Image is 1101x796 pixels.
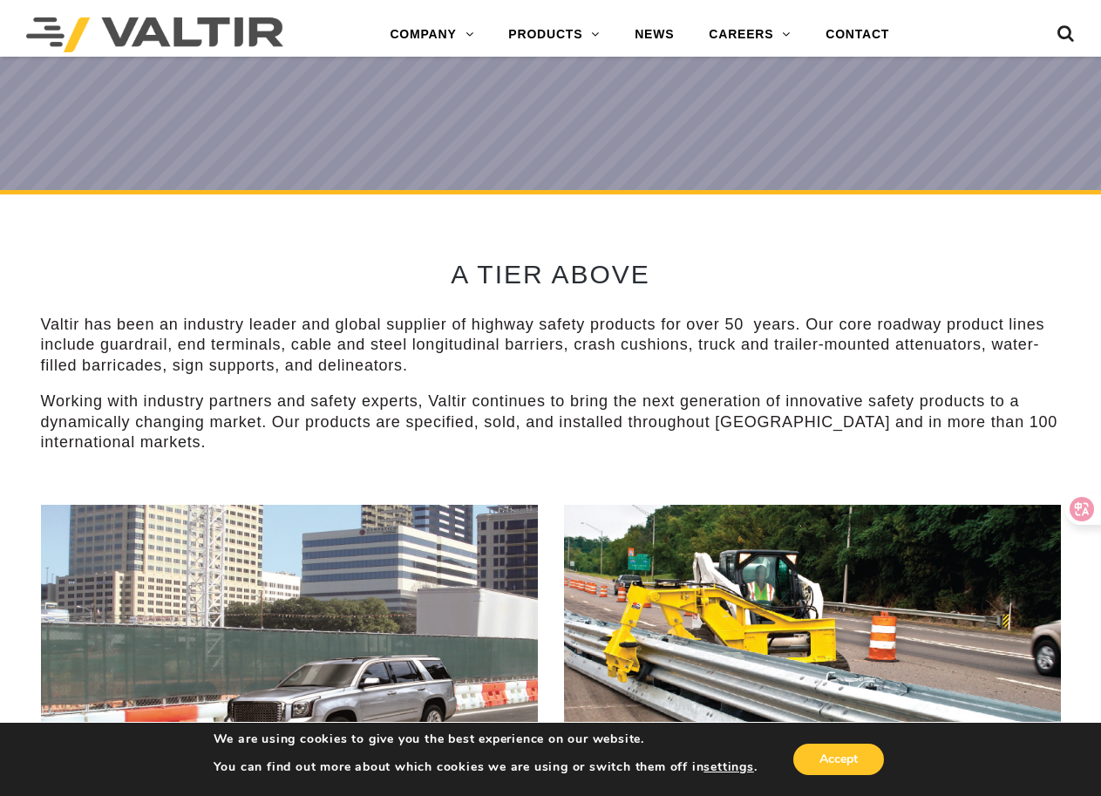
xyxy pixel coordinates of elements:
[214,759,758,775] p: You can find out more about which cookies we are using or switch them off in .
[26,17,283,52] img: Valtir
[793,744,884,775] button: Accept
[41,260,1061,289] h2: A TIER ABOVE
[372,17,491,52] a: COMPANY
[617,17,691,52] a: NEWS
[691,17,808,52] a: CAREERS
[808,17,907,52] a: CONTACT
[41,315,1061,376] p: Valtir has been an industry leader and global supplier of highway safety products for over 50 yea...
[703,759,753,775] button: settings
[491,17,617,52] a: PRODUCTS
[41,391,1061,452] p: Working with industry partners and safety experts, Valtir continues to bring the next generation ...
[214,731,758,747] p: We are using cookies to give you the best experience on our website.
